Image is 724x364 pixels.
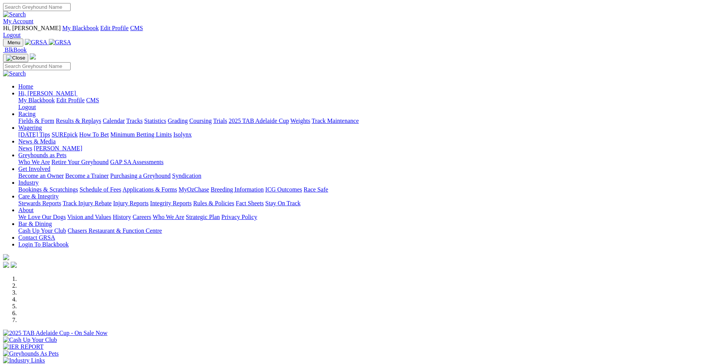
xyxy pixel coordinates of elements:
div: My Account [3,25,721,39]
a: Track Injury Rebate [63,200,111,206]
a: Home [18,83,33,90]
a: My Account [3,18,34,24]
a: Fields & Form [18,118,54,124]
div: About [18,214,721,221]
a: Minimum Betting Limits [110,131,172,138]
a: My Blackbook [62,25,99,31]
span: Menu [8,40,20,45]
a: Edit Profile [100,25,129,31]
img: Industry Links [3,357,45,364]
a: Vision and Values [67,214,111,220]
a: Tracks [126,118,143,124]
a: CMS [86,97,99,103]
a: Greyhounds as Pets [18,152,66,158]
img: logo-grsa-white.png [3,254,9,260]
input: Search [3,3,71,11]
a: Race Safe [303,186,328,193]
a: Isolynx [173,131,192,138]
button: Toggle navigation [3,39,23,47]
a: Strategic Plan [186,214,220,220]
img: Greyhounds As Pets [3,350,59,357]
a: Bar & Dining [18,221,52,227]
a: About [18,207,34,213]
a: Chasers Restaurant & Function Centre [68,227,162,234]
img: GRSA [49,39,71,46]
a: ICG Outcomes [265,186,302,193]
a: GAP SA Assessments [110,159,164,165]
a: BlkBook [3,47,27,53]
div: News & Media [18,145,721,152]
a: Weights [290,118,310,124]
a: [DATE] Tips [18,131,50,138]
a: Bookings & Scratchings [18,186,78,193]
a: Injury Reports [113,200,148,206]
button: Toggle navigation [3,54,28,62]
a: Calendar [103,118,125,124]
a: Statistics [144,118,166,124]
a: SUREpick [52,131,77,138]
a: Logout [18,104,36,110]
div: Racing [18,118,721,124]
img: Cash Up Your Club [3,337,57,343]
a: Industry [18,179,39,186]
a: MyOzChase [179,186,209,193]
img: 2025 TAB Adelaide Cup - On Sale Now [3,330,108,337]
a: Login To Blackbook [18,241,69,248]
a: Become a Trainer [65,172,109,179]
a: Who We Are [18,159,50,165]
img: facebook.svg [3,262,9,268]
span: BlkBook [5,47,27,53]
img: IER REPORT [3,343,44,350]
img: Close [6,55,25,61]
a: My Blackbook [18,97,55,103]
a: Purchasing a Greyhound [110,172,171,179]
a: We Love Our Dogs [18,214,66,220]
a: Hi, [PERSON_NAME] [18,90,77,97]
a: Stay On Track [265,200,300,206]
img: twitter.svg [11,262,17,268]
a: Applications & Forms [123,186,177,193]
a: Edit Profile [56,97,85,103]
span: Hi, [PERSON_NAME] [18,90,76,97]
a: Fact Sheets [236,200,264,206]
a: Rules & Policies [193,200,234,206]
div: Industry [18,186,721,193]
img: GRSA [25,39,47,46]
a: Wagering [18,124,42,131]
a: 2025 TAB Adelaide Cup [229,118,289,124]
a: Who We Are [153,214,184,220]
a: Become an Owner [18,172,64,179]
span: Hi, [PERSON_NAME] [3,25,61,31]
a: History [113,214,131,220]
a: [PERSON_NAME] [34,145,82,151]
a: Get Involved [18,166,50,172]
a: Racing [18,111,35,117]
a: Contact GRSA [18,234,55,241]
img: logo-grsa-white.png [30,53,36,60]
a: Retire Your Greyhound [52,159,109,165]
a: Logout [3,32,21,38]
div: Greyhounds as Pets [18,159,721,166]
a: Syndication [172,172,201,179]
div: Bar & Dining [18,227,721,234]
a: News [18,145,32,151]
a: Results & Replays [56,118,101,124]
a: Coursing [189,118,212,124]
img: Search [3,11,26,18]
a: Stewards Reports [18,200,61,206]
a: Schedule of Fees [79,186,121,193]
div: Hi, [PERSON_NAME] [18,97,721,111]
div: Get Involved [18,172,721,179]
a: Breeding Information [211,186,264,193]
a: Careers [132,214,151,220]
a: Cash Up Your Club [18,227,66,234]
div: Care & Integrity [18,200,721,207]
a: CMS [130,25,143,31]
a: How To Bet [79,131,109,138]
img: Search [3,70,26,77]
a: Track Maintenance [312,118,359,124]
a: News & Media [18,138,56,145]
a: Integrity Reports [150,200,192,206]
a: Privacy Policy [221,214,257,220]
a: Care & Integrity [18,193,59,200]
